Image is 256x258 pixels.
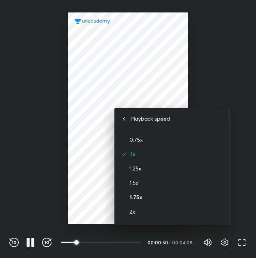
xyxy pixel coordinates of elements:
h4: Playback speed [130,114,170,123]
img: activeRate.6640ab9b.svg [121,151,127,157]
h4: 1x [130,150,223,158]
h4: 1.25x [130,164,223,172]
h4: 0.75x [130,135,223,144]
h4: 2x [130,207,223,216]
h4: 1.5x [130,179,223,187]
h4: 1.75x [130,193,223,201]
